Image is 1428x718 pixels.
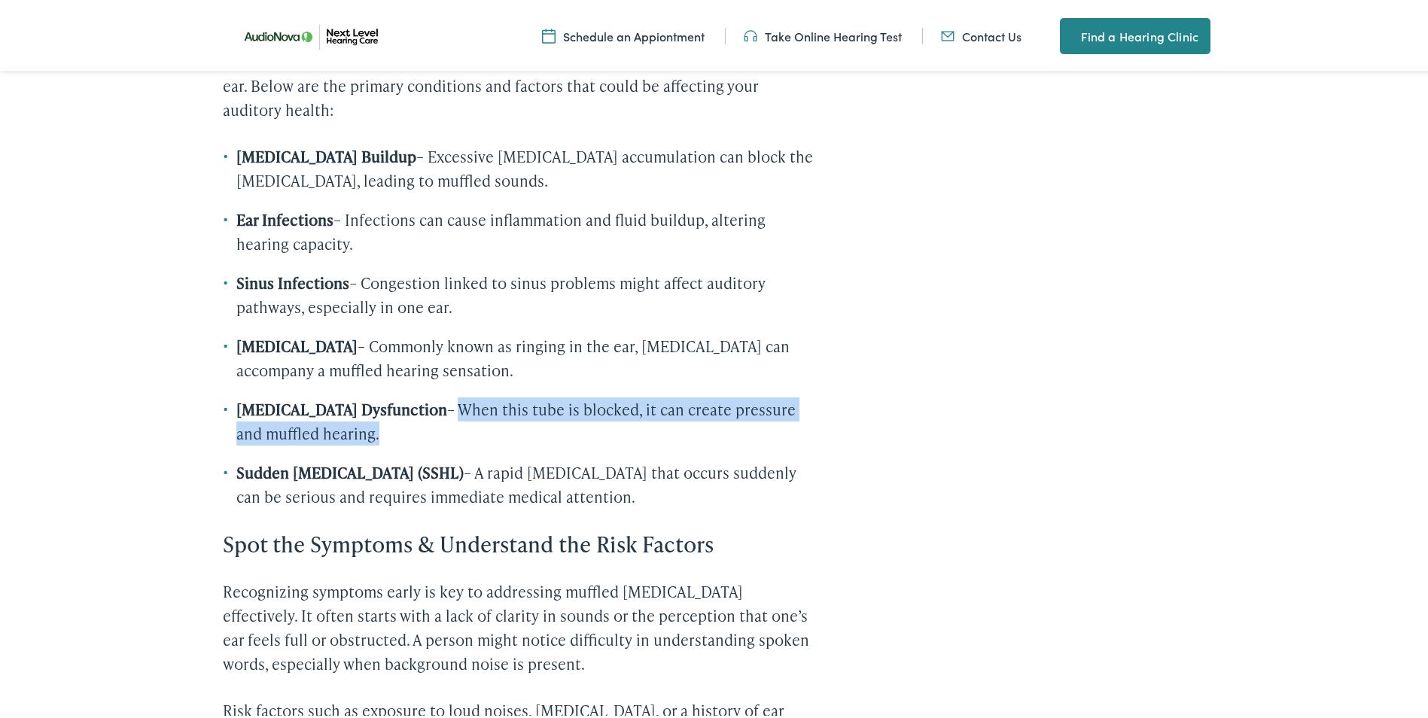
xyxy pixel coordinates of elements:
[941,25,955,41] img: An icon representing mail communication is presented in a unique teal color.
[1060,15,1210,51] a: Find a Hearing Clinic
[223,394,819,443] li: – When this tube is blocked, it can create pressure and muffled hearing.
[223,458,819,506] li: – A rapid [MEDICAL_DATA] that occurs suddenly can be serious and requires immediate medical atten...
[236,269,349,291] strong: Sinus Infections
[1060,24,1073,42] img: A map pin icon in teal indicates location-related features or services.
[223,528,819,554] h3: Spot the Symptoms & Understand the Risk Factors
[542,25,556,41] img: Calendar icon representing the ability to schedule a hearing test or hearing aid appointment at N...
[223,205,819,253] li: – Infections can cause inflammation and fluid buildup, altering hearing capacity.
[542,25,705,41] a: Schedule an Appiontment
[223,577,819,673] p: Recognizing symptoms early is key to addressing muffled [MEDICAL_DATA] effectively. It often star...
[744,25,757,41] img: An icon symbolizing headphones, colored in teal, suggests audio-related services or features.
[236,143,416,164] strong: [MEDICAL_DATA] Buildup
[236,206,333,227] strong: Ear Infections
[236,396,447,417] strong: [MEDICAL_DATA] Dysfunction
[223,331,819,379] li: – Commonly known as ringing in the ear, [MEDICAL_DATA] can accompany a muffled hearing sensation.
[236,459,464,480] strong: Sudden [MEDICAL_DATA] (SSHL)
[236,333,358,354] strong: [MEDICAL_DATA]
[223,141,819,190] li: – Excessive [MEDICAL_DATA] accumulation can block the [MEDICAL_DATA], leading to muffled sounds.
[223,268,819,316] li: – Congestion linked to sinus problems might affect auditory pathways, especially in one ear.
[744,25,902,41] a: Take Online Hearing Test
[941,25,1022,41] a: Contact Us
